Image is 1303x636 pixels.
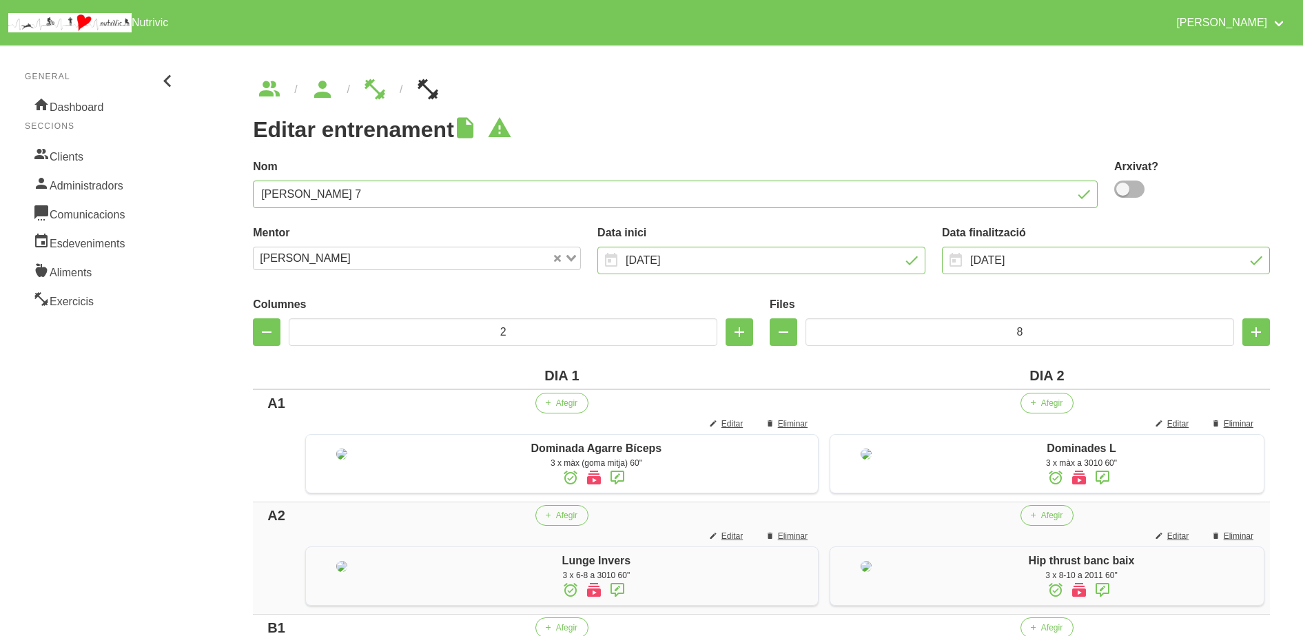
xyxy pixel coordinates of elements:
[861,561,872,572] img: 8ea60705-12ae-42e8-83e1-4ba62b1261d5%2Factivities%2Fdelcline%20bench%20hip%20thrust.jpg
[778,530,808,542] span: Eliminar
[25,256,178,285] a: Aliments
[25,227,178,256] a: Esdeveniments
[906,569,1257,582] div: 3 x 8-10 a 2011 60"
[830,365,1264,386] div: DIA 2
[25,285,178,314] a: Exercicis
[253,296,753,313] label: Columnes
[258,393,294,413] div: A1
[336,561,347,572] img: 8ea60705-12ae-42e8-83e1-4ba62b1261d5%2Factivities%2F16456-lunge-jpg.jpg
[253,117,1270,142] h1: Editar entrenament
[1114,158,1270,175] label: Arxivat?
[253,158,1098,175] label: Nom
[253,247,581,270] div: Search for option
[1203,413,1264,434] button: Eliminar
[1203,526,1264,546] button: Eliminar
[757,526,819,546] button: Eliminar
[531,442,662,454] span: Dominada Agarre Bíceps
[356,250,551,267] input: Search for option
[1020,393,1074,413] button: Afegir
[778,418,808,430] span: Eliminar
[562,555,631,566] span: Lunge Invers
[942,225,1270,241] label: Data finalització
[770,296,1270,313] label: Files
[535,505,588,526] button: Afegir
[906,457,1257,469] div: 3 x màx a 3010 60"
[1168,6,1295,40] a: [PERSON_NAME]
[382,457,811,469] div: 3 x màx (goma mitja) 60"
[25,170,178,198] a: Administradors
[1020,505,1074,526] button: Afegir
[25,91,178,120] a: Dashboard
[721,418,743,430] span: Editar
[25,141,178,170] a: Clients
[1047,442,1116,454] span: Dominades L
[757,413,819,434] button: Eliminar
[1167,530,1189,542] span: Editar
[556,397,577,409] span: Afegir
[256,250,354,267] span: [PERSON_NAME]
[253,225,581,241] label: Mentor
[25,198,178,227] a: Comunicacions
[597,225,925,241] label: Data inici
[305,365,819,386] div: DIA 1
[1041,622,1063,634] span: Afegir
[861,449,872,460] img: 8ea60705-12ae-42e8-83e1-4ba62b1261d5%2Factivities%2F22699-dominades-l-jpg.jpg
[1224,418,1253,430] span: Eliminar
[8,13,132,32] img: company_logo
[701,413,754,434] button: Editar
[1167,418,1189,430] span: Editar
[701,526,754,546] button: Editar
[1041,509,1063,522] span: Afegir
[554,254,561,264] button: Clear Selected
[336,449,347,460] img: 8ea60705-12ae-42e8-83e1-4ba62b1261d5%2Factivities%2F32352-dominada-biceps-jpg.jpg
[1224,530,1253,542] span: Eliminar
[556,509,577,522] span: Afegir
[25,120,178,132] p: Seccions
[721,530,743,542] span: Editar
[1147,526,1200,546] button: Editar
[556,622,577,634] span: Afegir
[1029,555,1135,566] span: Hip thrust banc baix
[535,393,588,413] button: Afegir
[253,79,1270,101] nav: breadcrumbs
[382,569,811,582] div: 3 x 6-8 a 3010 60"
[1147,413,1200,434] button: Editar
[258,505,294,526] div: A2
[1041,397,1063,409] span: Afegir
[25,70,178,83] p: General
